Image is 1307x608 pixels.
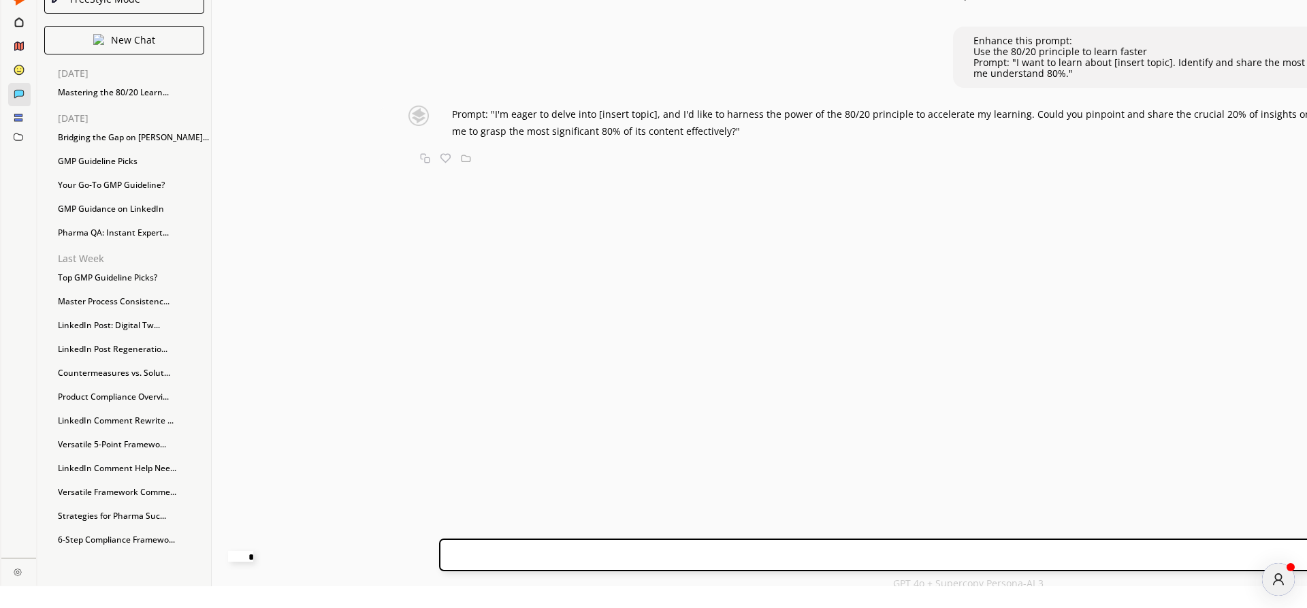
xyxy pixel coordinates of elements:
div: Versatile Framework Comme... [51,482,211,502]
div: atlas-message-author-avatar [1262,563,1295,596]
div: Your Go-To GMP Guideline? [51,175,211,195]
button: atlas-launcher [1262,563,1295,596]
div: LinkedIn Post: Digital Tw... [51,315,211,336]
div: GMP Guideline Picks [51,151,211,172]
p: [DATE] [58,113,211,124]
div: Versatile 5-Point Framewo... [51,434,211,455]
div: LinkedIn Post Regeneratio... [51,339,211,359]
div: Product Compliance Overvi... [51,387,211,407]
div: Bridging the Gap on [PERSON_NAME]... [51,127,211,148]
div: Mastering the 80/20 Learn... [51,82,211,103]
p: Last Week [58,253,211,264]
p: GPT 4o + Supercopy Persona-AI 3 [893,578,1044,589]
div: LinkedIn Comment Rewrite ... [51,411,211,431]
div: Master Process Consistenc... [51,291,211,312]
div: LinkedIn Comment Help Nee... [51,458,211,479]
div: 6-Step Compliance Framewo... [51,530,211,550]
img: Close [392,106,445,126]
p: New Chat [111,35,155,46]
p: [DATE] [58,68,211,79]
img: Save [461,153,471,163]
img: Close [93,34,104,45]
a: Close [1,558,36,582]
div: Top GMP Guideline Picks? [51,268,211,288]
img: Close [14,568,22,576]
div: Countermeasures vs. Solut... [51,363,211,383]
div: GMP Guidance on LinkedIn [51,199,211,219]
div: Pharma QA: Instant Expert... [51,223,211,243]
img: Favorite [440,153,451,163]
div: Strategies for Pharma Suc... [51,506,211,526]
img: Copy [420,153,430,163]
